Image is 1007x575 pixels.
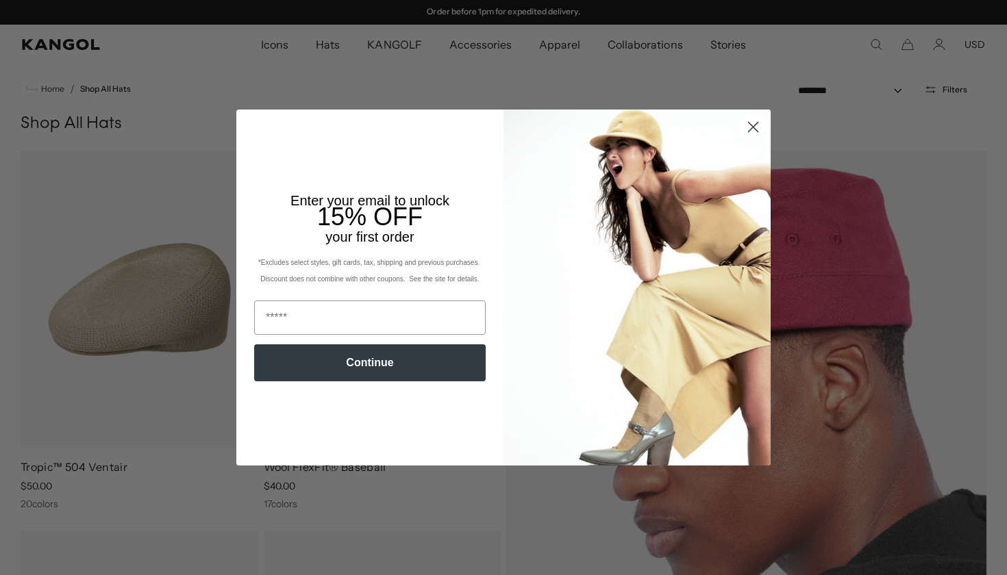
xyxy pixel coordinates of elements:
[258,259,482,283] span: *Excludes select styles, gift cards, tax, shipping and previous purchases. Discount does not comb...
[254,301,486,335] input: Email
[741,115,765,139] button: Close dialog
[325,229,414,244] span: your first order
[254,344,486,381] button: Continue
[503,110,771,465] img: 93be19ad-e773-4382-80b9-c9d740c9197f.jpeg
[290,193,449,208] span: Enter your email to unlock
[317,203,423,231] span: 15% OFF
